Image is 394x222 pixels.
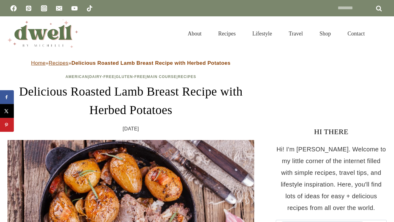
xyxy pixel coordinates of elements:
[280,23,311,44] a: Travel
[66,75,196,79] span: | | | |
[147,75,176,79] a: Main Course
[89,75,115,79] a: Dairy-Free
[339,23,373,44] a: Contact
[31,60,46,66] a: Home
[179,23,373,44] nav: Primary Navigation
[7,82,254,119] h1: Delicious Roasted Lamb Breast Recipe with Herbed Potatoes
[38,2,50,14] a: Instagram
[7,2,20,14] a: Facebook
[83,2,96,14] a: TikTok
[68,2,81,14] a: YouTube
[116,75,145,79] a: Gluten-Free
[376,28,387,39] button: View Search Form
[7,19,78,48] img: DWELL by michelle
[71,60,231,66] strong: Delicious Roasted Lamb Breast Recipe with Herbed Potatoes
[53,2,65,14] a: Email
[66,75,88,79] a: American
[311,23,339,44] a: Shop
[178,75,196,79] a: Recipes
[244,23,280,44] a: Lifestyle
[276,143,387,214] p: Hi! I'm [PERSON_NAME]. Welcome to my little corner of the internet filled with simple recipes, tr...
[49,60,68,66] a: Recipes
[31,60,231,66] span: » »
[22,2,35,14] a: Pinterest
[123,124,139,134] time: [DATE]
[276,126,387,137] h3: HI THERE
[210,23,244,44] a: Recipes
[179,23,210,44] a: About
